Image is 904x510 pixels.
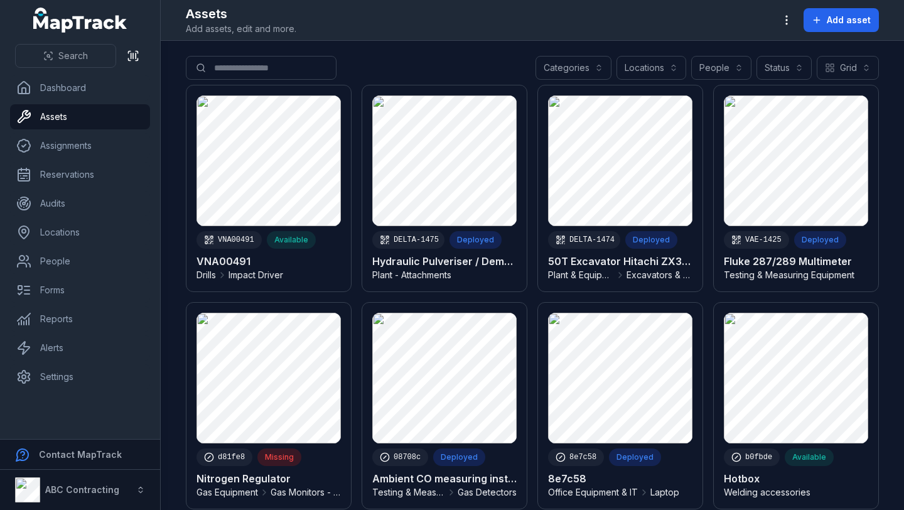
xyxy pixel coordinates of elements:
a: Audits [10,191,150,216]
a: Assets [10,104,150,129]
a: Dashboard [10,75,150,100]
span: Search [58,50,88,62]
a: Reservations [10,162,150,187]
span: Add assets, edit and more. [186,23,296,35]
a: MapTrack [33,8,127,33]
a: People [10,249,150,274]
a: Locations [10,220,150,245]
button: People [691,56,751,80]
button: Add asset [804,8,879,32]
a: Forms [10,278,150,303]
button: Search [15,44,116,68]
a: Assignments [10,133,150,158]
span: Add asset [827,14,871,26]
a: Settings [10,364,150,389]
button: Grid [817,56,879,80]
button: Categories [535,56,611,80]
strong: ABC Contracting [45,484,119,495]
a: Alerts [10,335,150,361]
button: Locations [616,56,686,80]
button: Status [756,56,812,80]
strong: Contact MapTrack [39,449,122,460]
a: Reports [10,307,150,332]
h2: Assets [186,5,296,23]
